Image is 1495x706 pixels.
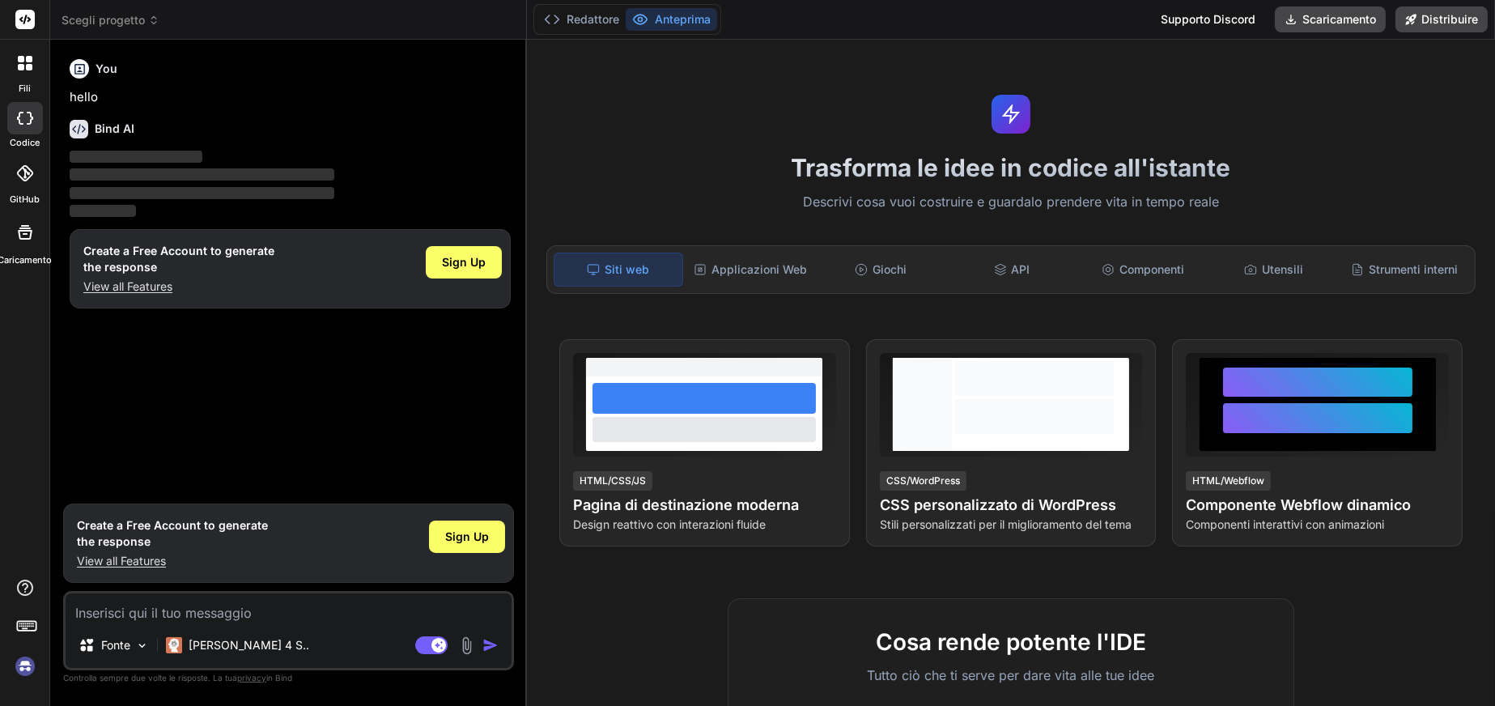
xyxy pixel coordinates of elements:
img: icona [482,637,499,653]
span: Sign Up [442,254,486,270]
font: CSS personalizzato di WordPress [880,496,1116,513]
font: Tutto ciò che ti serve per dare vita alle tue idee [868,667,1155,683]
font: privacy [237,673,266,683]
h6: You [96,61,117,77]
font: HTML/CSS/JS [580,474,646,487]
span: ‌ [70,187,334,199]
font: Fonte [101,638,130,652]
img: attaccamento [457,636,476,655]
font: Controlla sempre due volte le risposte. La tua [63,673,237,683]
font: Componenti interattivi con animazioni [1186,517,1384,531]
img: Claude 4 Sonetto [166,637,182,653]
button: Anteprima [626,8,717,31]
font: Giochi [873,262,907,276]
span: ‌ [70,168,334,181]
button: Redattore [537,8,626,31]
font: GitHub [10,194,40,205]
h1: Create a Free Account to generate the response [77,517,268,550]
font: Pagina di destinazione moderna [573,496,799,513]
button: Distribuire [1395,6,1488,32]
p: View all Features [77,553,268,569]
font: [PERSON_NAME] 4 S.. [189,638,309,652]
font: Design reattivo con interazioni fluide [573,517,766,531]
p: hello [70,88,511,107]
font: Descrivi cosa vuoi costruire e guardalo prendere vita in tempo reale [803,194,1219,210]
span: Sign Up [445,529,489,545]
font: Anteprima [655,12,711,26]
font: codice [10,137,40,148]
img: Scegli i modelli [135,639,149,653]
span: ‌ [70,151,202,163]
font: Strumenti interni [1369,262,1458,276]
font: in Bind [266,673,292,683]
font: CSS/WordPress [886,474,960,487]
font: API [1012,262,1030,276]
font: Trasforma le idee in codice all'istante [792,153,1231,182]
font: fili [19,83,31,94]
font: Stili personalizzati per il miglioramento del tema [880,517,1132,531]
font: Applicazioni Web [711,262,807,276]
font: Siti web [605,262,649,276]
font: Scaricamento [1302,12,1376,26]
font: HTML/Webflow [1192,474,1264,487]
font: Utensili [1262,262,1303,276]
font: Cosa rende potente l'IDE [876,628,1146,656]
font: Supporto Discord [1161,12,1255,26]
h6: Bind AI [95,121,134,137]
font: Distribuire [1421,12,1478,26]
font: Componenti [1119,262,1184,276]
font: Scegli progetto [62,13,145,27]
font: Redattore [567,12,619,26]
img: registrazione [11,653,39,680]
button: Scaricamento [1275,6,1386,32]
p: View all Features [83,279,274,295]
font: Componente Webflow dinamico [1186,496,1411,513]
span: ‌ [70,205,136,217]
h1: Create a Free Account to generate the response [83,243,274,275]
